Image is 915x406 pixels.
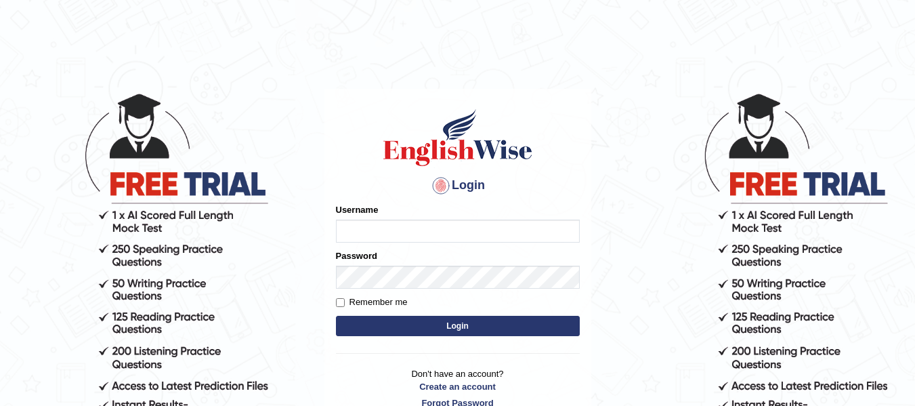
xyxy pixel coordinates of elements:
label: Username [336,203,379,216]
label: Remember me [336,296,408,309]
h4: Login [336,175,580,197]
button: Login [336,316,580,336]
input: Remember me [336,298,345,307]
label: Password [336,249,377,262]
img: Logo of English Wise sign in for intelligent practice with AI [381,107,535,168]
a: Create an account [336,380,580,393]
